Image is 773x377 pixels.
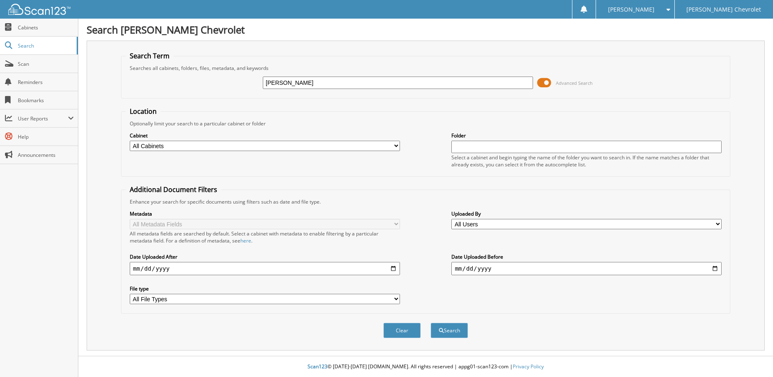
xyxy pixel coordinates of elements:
span: Help [18,133,74,140]
span: Scan [18,60,74,67]
legend: Location [126,107,161,116]
div: © [DATE]-[DATE] [DOMAIN_NAME]. All rights reserved | appg01-scan123-com | [78,357,773,377]
span: User Reports [18,115,68,122]
div: Searches all cabinets, folders, files, metadata, and keywords [126,65,726,72]
label: Date Uploaded After [130,253,400,260]
span: Scan123 [308,363,327,370]
span: Reminders [18,79,74,86]
span: [PERSON_NAME] Chevrolet [686,7,761,12]
span: Advanced Search [556,80,593,86]
a: Privacy Policy [513,363,544,370]
h1: Search [PERSON_NAME] Chevrolet [87,23,765,36]
span: [PERSON_NAME] [608,7,654,12]
span: Bookmarks [18,97,74,104]
div: Optionally limit your search to a particular cabinet or folder [126,120,726,127]
iframe: Chat Widget [732,337,773,377]
img: scan123-logo-white.svg [8,4,70,15]
input: end [451,262,722,275]
legend: Additional Document Filters [126,185,221,194]
legend: Search Term [126,51,174,60]
input: start [130,262,400,275]
button: Search [431,323,468,338]
div: Enhance your search for specific documents using filters such as date and file type. [126,198,726,205]
span: Cabinets [18,24,74,31]
a: here [240,237,251,244]
label: Date Uploaded Before [451,253,722,260]
span: Search [18,42,73,49]
label: Folder [451,132,722,139]
label: Uploaded By [451,210,722,217]
label: File type [130,285,400,292]
label: Cabinet [130,132,400,139]
span: Announcements [18,151,74,158]
label: Metadata [130,210,400,217]
div: All metadata fields are searched by default. Select a cabinet with metadata to enable filtering b... [130,230,400,244]
button: Clear [383,323,421,338]
div: Select a cabinet and begin typing the name of the folder you want to search in. If the name match... [451,154,722,168]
